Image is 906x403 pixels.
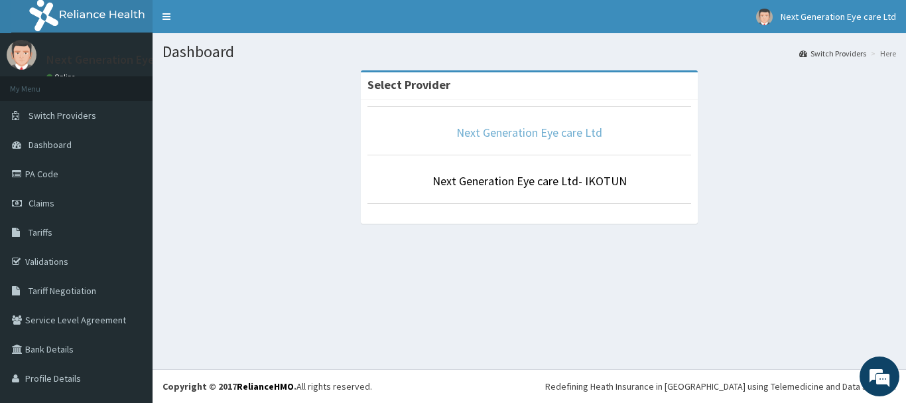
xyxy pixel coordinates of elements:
img: User Image [7,40,36,70]
strong: Copyright © 2017 . [162,380,296,392]
a: Next Generation Eye care Ltd [456,125,602,140]
textarea: Type your message and hit 'Enter' [7,265,253,311]
a: Switch Providers [799,48,866,59]
strong: Select Provider [367,77,450,92]
h1: Dashboard [162,43,896,60]
footer: All rights reserved. [153,369,906,403]
div: Minimize live chat window [218,7,249,39]
span: Tariffs [29,226,52,238]
span: Switch Providers [29,110,96,121]
p: Next Generation Eye care Ltd [46,54,200,66]
img: d_794563401_company_1708531726252_794563401 [25,66,54,100]
span: Dashboard [29,139,72,151]
a: RelianceHMO [237,380,294,392]
img: User Image [756,9,773,25]
span: We're online! [77,118,183,252]
span: Claims [29,197,54,209]
div: Chat with us now [69,74,223,92]
a: Next Generation Eye care Ltd- IKOTUN [432,173,627,189]
a: Online [46,72,78,82]
span: Tariff Negotiation [29,285,96,297]
div: Redefining Heath Insurance in [GEOGRAPHIC_DATA] using Telemedicine and Data Science! [545,380,896,393]
span: Next Generation Eye care Ltd [781,11,896,23]
li: Here [868,48,896,59]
